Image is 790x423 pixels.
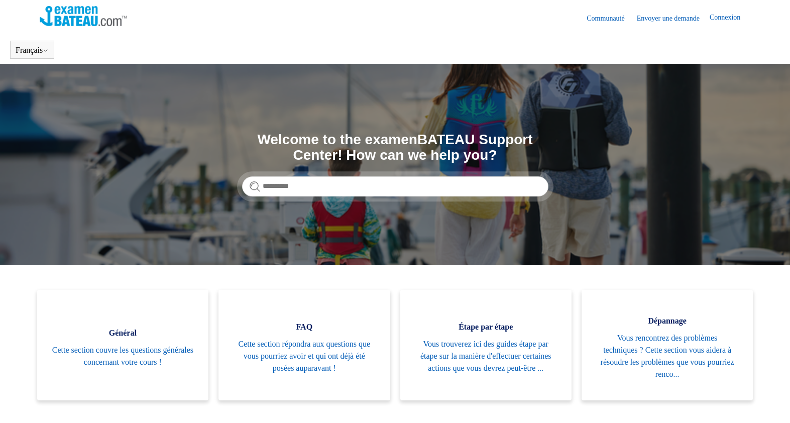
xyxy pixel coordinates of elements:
h1: Welcome to the examenBATEAU Support Center! How can we help you? [242,132,548,163]
a: Dépannage Vous rencontrez des problèmes techniques ? Cette section vous aidera à résoudre les pro... [582,290,753,400]
a: Général Cette section couvre les questions générales concernant votre cours ! [37,290,208,400]
span: Vous rencontrez des problèmes techniques ? Cette section vous aidera à résoudre les problèmes que... [597,332,738,380]
a: Envoyer une demande [637,13,710,24]
input: Rechercher [242,176,548,196]
a: FAQ Cette section répondra aux questions que vous pourriez avoir et qui ont déjà été posées aupar... [218,290,390,400]
span: Général [52,327,193,339]
div: Live chat [756,389,782,415]
a: Étape par étape Vous trouverez ici des guides étape par étape sur la manière d'effectuer certaine... [400,290,572,400]
a: Communauté [587,13,634,24]
span: Cette section couvre les questions générales concernant votre cours ! [52,344,193,368]
span: Étape par étape [415,321,556,333]
span: Cette section répondra aux questions que vous pourriez avoir et qui ont déjà été posées auparavant ! [234,338,375,374]
span: Dépannage [597,315,738,327]
img: Page d’accueil du Centre d’aide Examen Bateau [40,6,127,26]
span: FAQ [234,321,375,333]
button: Français [16,46,49,55]
span: Vous trouverez ici des guides étape par étape sur la manière d'effectuer certaines actions que vo... [415,338,556,374]
a: Connexion [710,12,750,24]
